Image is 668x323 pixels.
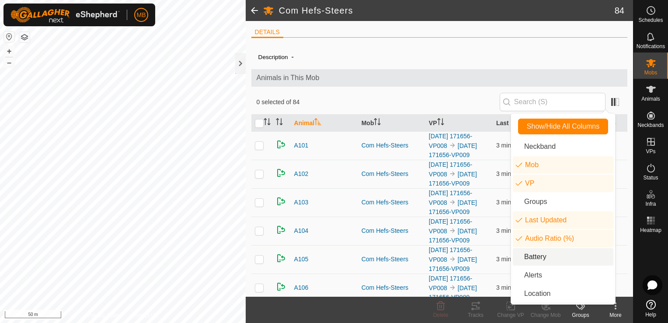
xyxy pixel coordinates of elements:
li: animal.label.alerts [513,267,613,284]
a: [DATE] 171656-VP008 [429,161,472,178]
a: [DATE] 171656-VP008 [429,218,472,235]
li: DETAILS [251,28,283,38]
div: Com Hefs-Steers [362,141,422,150]
a: [DATE] 171656-VP008 [429,275,472,291]
span: Schedules [638,18,663,23]
li: vp.label.vp [513,175,613,192]
span: 0 selected of 84 [257,98,500,107]
button: + [4,46,14,56]
div: Groups [563,311,598,319]
span: MB [137,11,146,20]
a: [DATE] 171656-VP008 [429,133,472,149]
a: [DATE] 171656-VP009 [429,256,477,272]
li: common.btn.groups [513,193,613,211]
li: neckband.label.battery [513,248,613,266]
img: Gallagher Logo [10,7,120,23]
span: Notifications [637,44,665,49]
span: A102 [294,169,309,179]
img: to [449,227,456,234]
h2: Com Hefs-Steers [279,5,615,16]
span: A101 [294,141,309,150]
a: [DATE] 171656-VP009 [429,199,477,215]
span: Status [643,175,658,180]
a: Contact Us [132,312,157,319]
img: returning on [276,196,286,207]
img: to [449,256,456,263]
img: returning on [276,168,286,178]
a: [DATE] 171656-VP009 [429,228,477,244]
span: Mobs [644,70,657,75]
div: Com Hefs-Steers [362,226,422,235]
span: 27 Aug 2025, 6:36 am [496,256,526,263]
span: 27 Aug 2025, 6:36 am [496,142,526,149]
input: Search (S) [500,93,605,111]
span: Delete [433,312,449,318]
span: Animals [641,96,660,102]
span: 27 Aug 2025, 6:37 am [496,227,526,234]
p-sorticon: Activate to sort [276,119,283,126]
button: Map Layers [19,32,30,42]
p-sorticon: Activate to sort [437,119,444,126]
span: Show/Hide All Columns [527,123,599,130]
li: enum.columnList.audioRatio [513,230,613,247]
th: Last Updated [493,115,560,132]
img: to [449,199,456,206]
a: [DATE] 171656-VP008 [429,246,472,263]
button: – [4,57,14,68]
span: VPs [646,149,655,154]
img: to [449,170,456,177]
span: 27 Aug 2025, 6:36 am [496,284,526,291]
div: Change VP [493,311,528,319]
span: A106 [294,283,309,292]
label: Description [258,54,288,60]
button: Reset Map [4,32,14,42]
th: VP [425,115,493,132]
img: returning on [276,225,286,235]
th: Mob [358,115,425,132]
p-sorticon: Activate to sort [264,119,271,126]
span: 27 Aug 2025, 6:36 am [496,199,526,206]
span: Animals in This Mob [257,73,623,83]
li: enum.columnList.lastUpdated [513,211,613,229]
div: Com Hefs-Steers [362,255,422,264]
li: common.label.location [513,285,613,302]
a: [DATE] 171656-VP008 [429,190,472,206]
a: [DATE] 171656-VP009 [429,171,477,187]
span: - [288,49,297,64]
div: More [598,311,633,319]
span: A104 [294,226,309,235]
img: to [449,142,456,149]
th: Animal [291,115,358,132]
li: neckband.label.title [513,138,613,155]
span: A103 [294,198,309,207]
li: mob.label.mob [513,156,613,174]
img: to [449,284,456,291]
a: Help [633,296,668,321]
span: 84 [615,4,624,17]
div: Com Hefs-Steers [362,198,422,207]
span: 27 Aug 2025, 6:36 am [496,170,526,177]
p-sorticon: Activate to sort [314,119,321,126]
img: returning on [276,281,286,292]
span: Infra [645,201,656,207]
img: returning on [276,253,286,263]
span: Heatmap [640,228,661,233]
a: [DATE] 171656-VP009 [429,142,477,158]
p-sorticon: Activate to sort [374,119,381,126]
div: Change Mob [528,311,563,319]
a: Privacy Policy [88,312,121,319]
div: Tracks [458,311,493,319]
div: Com Hefs-Steers [362,169,422,179]
img: returning on [276,139,286,150]
div: Com Hefs-Steers [362,283,422,292]
span: Neckbands [637,123,664,128]
button: Show/Hide All Columns [518,119,608,134]
span: A105 [294,255,309,264]
span: Help [645,312,656,317]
